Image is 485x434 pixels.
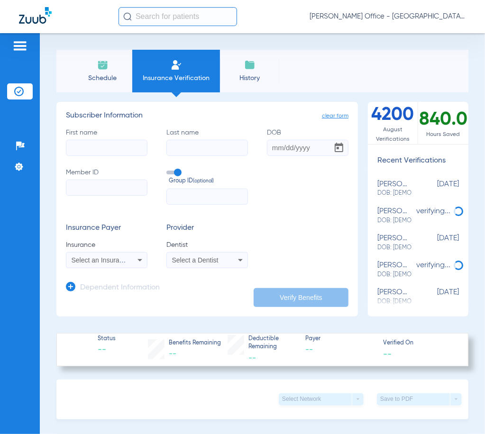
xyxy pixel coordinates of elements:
span: August Verifications [368,125,418,144]
span: Verified On [384,339,453,348]
span: Payer [305,335,375,344]
span: [PERSON_NAME] Office - [GEOGRAPHIC_DATA] [310,12,466,21]
span: -- [98,344,116,356]
span: [DATE] [412,234,459,252]
span: Dentist [166,240,248,250]
span: [DATE] [412,180,459,198]
h3: Provider [166,224,248,233]
label: Last name [166,128,248,156]
button: Verify Benefits [254,288,348,307]
span: -- [384,349,392,359]
span: verifying... [416,262,450,269]
span: DOB: [DEMOGRAPHIC_DATA] [377,217,412,225]
span: -- [305,344,375,356]
span: DOB: [DEMOGRAPHIC_DATA] [377,189,412,198]
h3: Subscriber Information [66,111,348,121]
span: verifying... [416,208,450,215]
span: Select an Insurance [72,256,130,264]
label: Member ID [66,168,147,205]
img: Search Icon [123,12,132,21]
span: History [227,73,272,83]
div: [PERSON_NAME] [377,261,412,279]
div: [PERSON_NAME] [377,180,412,198]
span: Group ID [169,177,248,186]
span: Schedule [80,73,125,83]
div: 4200 [368,102,418,144]
div: [PERSON_NAME] [377,288,412,306]
img: Zuub Logo [19,7,52,24]
input: First name [66,140,147,156]
small: (optional) [193,177,214,186]
div: 840.0 [418,102,468,144]
div: [PERSON_NAME] [377,234,412,252]
img: History [244,59,256,71]
h3: Recent Verifications [368,156,468,166]
input: Last name [166,140,248,156]
span: Hours Saved [418,130,468,139]
label: DOB [267,128,348,156]
span: -- [169,350,176,358]
h3: Insurance Payer [66,224,147,233]
iframe: Chat Widget [438,389,485,434]
span: Insurance Verification [139,73,213,83]
span: Select a Dentist [172,256,219,264]
img: hamburger-icon [12,40,27,52]
input: DOBOpen calendar [267,140,348,156]
span: DOB: [DEMOGRAPHIC_DATA] [377,271,412,279]
img: Manual Insurance Verification [171,59,182,71]
span: clear form [322,111,348,121]
span: Insurance [66,240,147,250]
input: Member ID [66,180,147,196]
h3: Dependent Information [80,283,160,293]
input: Search for patients [119,7,237,26]
span: Status [98,335,116,344]
span: Deductible Remaining [248,335,297,352]
div: [PERSON_NAME] [PERSON_NAME] [377,207,412,225]
button: Open calendar [329,138,348,157]
img: Schedule [97,59,109,71]
span: Benefits Remaining [169,339,221,348]
span: [DATE] [412,288,459,306]
span: -- [248,354,256,362]
span: DOB: [DEMOGRAPHIC_DATA] [377,244,412,252]
label: First name [66,128,147,156]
